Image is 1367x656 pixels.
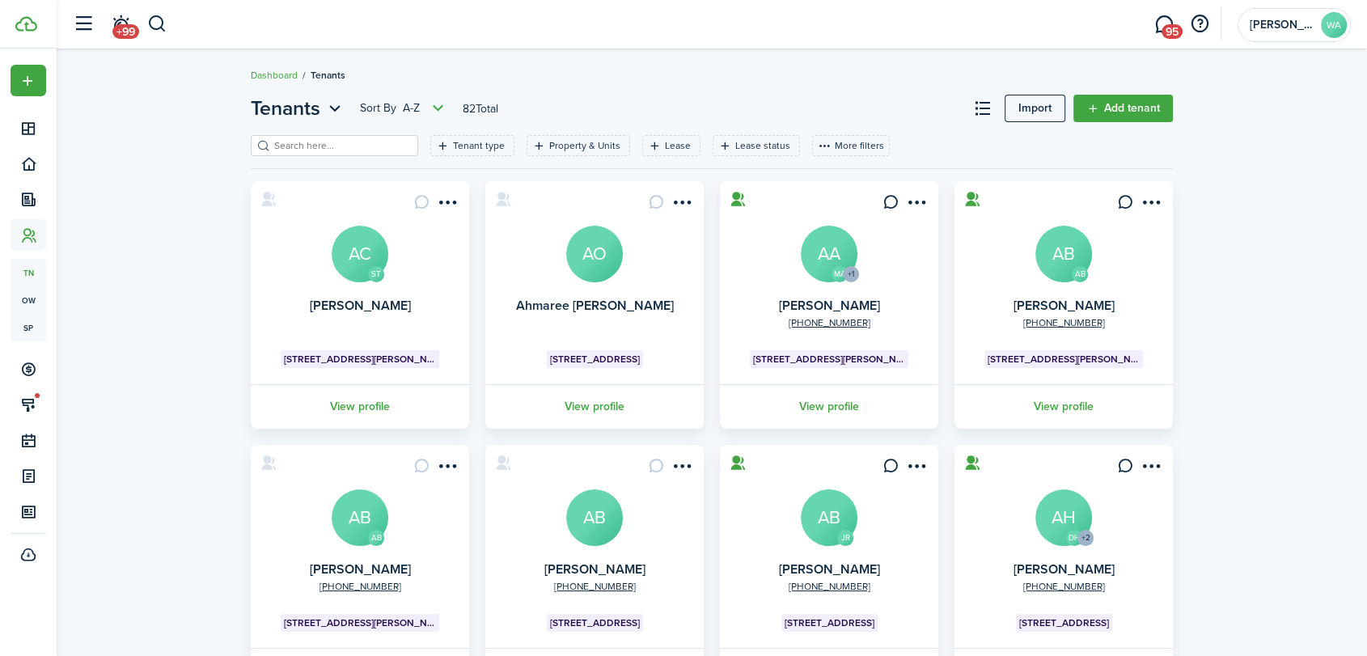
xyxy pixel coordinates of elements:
[251,94,345,123] button: Tenants
[1186,11,1213,38] button: Open resource center
[812,135,890,156] button: More filters
[779,560,880,578] a: [PERSON_NAME]
[483,384,706,429] a: View profile
[453,138,505,153] filter-tag-label: Tenant type
[566,489,623,546] a: AB
[544,560,645,578] a: [PERSON_NAME]
[11,314,46,341] a: sp
[248,384,472,429] a: View profile
[251,94,320,123] span: Tenants
[789,579,870,594] a: [PHONE_NUMBER]
[1073,95,1173,122] a: Add tenant
[320,579,401,594] a: [PHONE_NUMBER]
[270,138,413,154] input: Search here...
[105,4,136,45] a: Notifications
[785,616,874,630] span: [STREET_ADDRESS]
[801,226,857,282] a: AA
[360,100,403,116] span: Sort by
[463,100,498,117] header-page-total: 82 Total
[15,16,37,32] img: TenantCloud
[779,296,880,315] a: [PERSON_NAME]
[1250,19,1314,31] span: Wright AtHome Property Solutions LLC
[837,530,853,546] avatar-text: JR
[251,68,298,83] a: Dashboard
[843,266,859,282] avatar-counter: +1
[360,99,448,118] button: Sort byA-Z
[1019,616,1109,630] span: [STREET_ADDRESS]
[251,94,345,123] button: Open menu
[903,458,929,480] button: Open menu
[1321,12,1347,38] avatar-text: WA
[434,458,459,480] button: Open menu
[1066,530,1082,546] avatar-text: DH
[1014,296,1115,315] a: [PERSON_NAME]
[668,458,694,480] button: Open menu
[516,296,674,315] a: Ahmaree [PERSON_NAME]
[11,286,46,314] a: ow
[527,135,630,156] filter-tag: Open filter
[403,100,420,116] span: A-Z
[832,266,848,282] avatar-text: MA
[549,138,620,153] filter-tag-label: Property & Units
[1005,95,1065,122] a: Import
[11,65,46,96] button: Open menu
[1137,194,1163,216] button: Open menu
[332,489,388,546] a: AB
[554,579,636,594] a: [PHONE_NUMBER]
[430,135,514,156] filter-tag: Open filter
[952,384,1175,429] a: View profile
[1077,530,1094,546] avatar-counter: +2
[665,138,691,153] filter-tag-label: Lease
[1162,24,1183,39] span: 95
[434,194,459,216] button: Open menu
[310,296,411,315] a: [PERSON_NAME]
[1035,489,1092,546] a: AH
[550,352,640,366] span: [STREET_ADDRESS]
[735,138,790,153] filter-tag-label: Lease status
[753,352,906,366] span: [STREET_ADDRESS][PERSON_NAME]
[668,194,694,216] button: Open menu
[368,530,384,546] avatar-text: AB
[550,616,640,630] span: [STREET_ADDRESS]
[713,135,800,156] filter-tag: Open filter
[801,489,857,546] a: AB
[717,384,941,429] a: View profile
[566,226,623,282] a: AO
[368,266,384,282] avatar-text: ST
[311,68,345,83] span: Tenants
[1035,226,1092,282] a: AB
[1014,560,1115,578] a: [PERSON_NAME]
[310,560,411,578] a: [PERSON_NAME]
[1023,315,1105,330] a: [PHONE_NUMBER]
[11,259,46,286] a: tn
[789,315,870,330] a: [PHONE_NUMBER]
[1023,579,1105,594] a: [PHONE_NUMBER]
[284,352,437,366] span: [STREET_ADDRESS][PERSON_NAME]
[284,616,437,630] span: [STREET_ADDRESS][PERSON_NAME]
[360,99,448,118] button: Open menu
[332,226,388,282] a: AC
[147,11,167,38] button: Search
[1149,4,1179,45] a: Messaging
[112,24,139,39] span: +99
[1137,458,1163,480] button: Open menu
[68,9,99,40] button: Open sidebar
[642,135,700,156] filter-tag: Open filter
[903,194,929,216] button: Open menu
[988,352,1141,366] span: [STREET_ADDRESS][PERSON_NAME]
[1072,266,1088,282] avatar-text: AB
